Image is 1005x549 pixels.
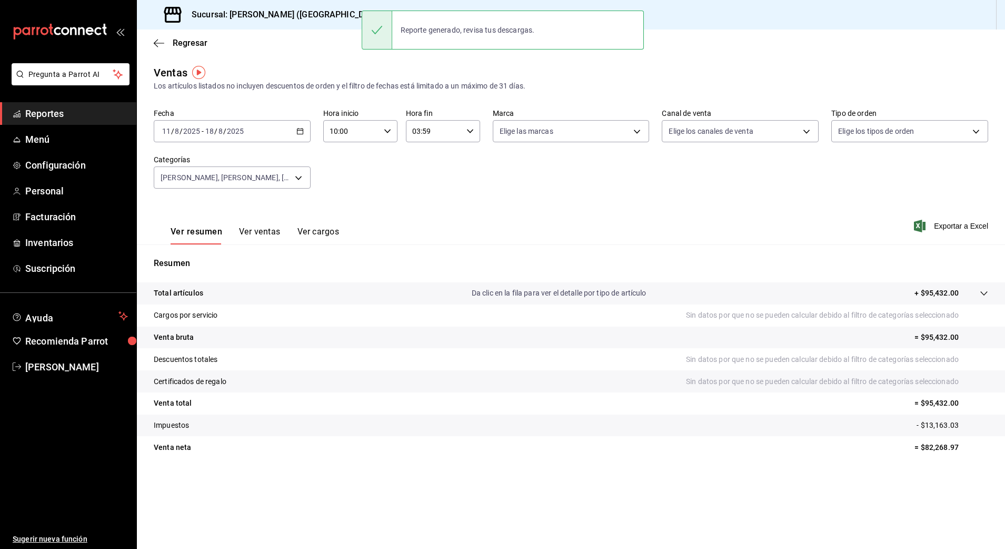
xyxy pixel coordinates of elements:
[916,220,988,232] button: Exportar a Excel
[13,534,128,545] span: Sugerir nueva función
[239,227,281,244] button: Ver ventas
[25,106,128,121] span: Reportes
[25,310,114,322] span: Ayuda
[205,127,214,135] input: --
[500,126,553,136] span: Elige las marcas
[154,81,988,92] div: Los artículos listados no incluyen descuentos de orden y el filtro de fechas está limitado a un m...
[226,127,244,135] input: ----
[25,184,128,198] span: Personal
[25,261,128,276] span: Suscripción
[323,110,397,117] label: Hora inicio
[669,126,753,136] span: Elige los canales de venta
[154,288,203,299] p: Total artículos
[914,288,959,299] p: + $95,432.00
[171,227,222,244] button: Ver resumen
[180,127,183,135] span: /
[183,8,385,21] h3: Sucursal: [PERSON_NAME] ([GEOGRAPHIC_DATA])
[162,127,171,135] input: --
[917,420,988,431] p: - $13,163.03
[154,310,218,321] p: Cargos por servicio
[223,127,226,135] span: /
[472,288,646,299] p: Da clic en la fila para ver el detalle por tipo de artículo
[28,69,113,80] span: Pregunta a Parrot AI
[25,334,128,348] span: Recomienda Parrot
[25,360,128,374] span: [PERSON_NAME]
[831,110,988,117] label: Tipo de orden
[406,110,480,117] label: Hora fin
[154,257,988,270] p: Resumen
[662,110,819,117] label: Canal de venta
[154,442,191,453] p: Venta neta
[493,110,650,117] label: Marca
[297,227,340,244] button: Ver cargos
[214,127,217,135] span: /
[838,126,914,136] span: Elige los tipos de orden
[154,398,192,409] p: Venta total
[25,158,128,172] span: Configuración
[174,127,180,135] input: --
[116,27,124,36] button: open_drawer_menu
[154,376,226,387] p: Certificados de regalo
[202,127,204,135] span: -
[154,354,217,365] p: Descuentos totales
[154,65,187,81] div: Ventas
[154,38,207,48] button: Regresar
[161,172,291,183] span: [PERSON_NAME], [PERSON_NAME], [PERSON_NAME], Champagne
[154,420,189,431] p: Impuestos
[686,310,988,321] p: Sin datos por que no se pueden calcular debido al filtro de categorías seleccionado
[218,127,223,135] input: --
[154,156,311,163] label: Categorías
[914,332,988,343] p: = $95,432.00
[25,236,128,250] span: Inventarios
[914,442,988,453] p: = $82,268.97
[154,110,311,117] label: Fecha
[12,63,130,85] button: Pregunta a Parrot AI
[173,38,207,48] span: Regresar
[686,376,988,387] p: Sin datos por que no se pueden calcular debido al filtro de categorías seleccionado
[914,398,988,409] p: = $95,432.00
[154,332,194,343] p: Venta bruta
[7,76,130,87] a: Pregunta a Parrot AI
[171,127,174,135] span: /
[686,354,988,365] p: Sin datos por que no se pueden calcular debido al filtro de categorías seleccionado
[183,127,201,135] input: ----
[392,18,543,42] div: Reporte generado, revisa tus descargas.
[192,66,205,79] img: Tooltip marker
[25,132,128,146] span: Menú
[25,210,128,224] span: Facturación
[171,227,339,244] div: navigation tabs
